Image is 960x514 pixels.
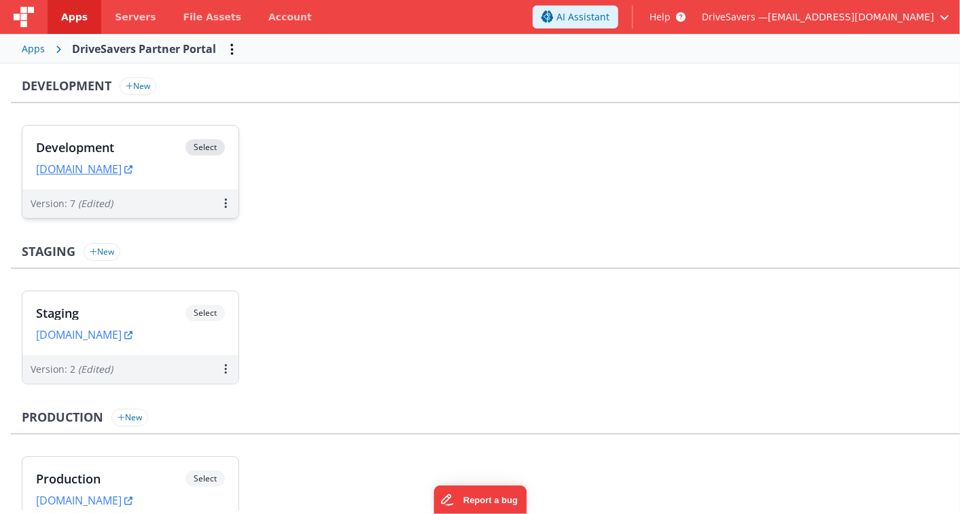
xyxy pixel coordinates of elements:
h3: Staging [22,245,75,259]
div: DriveSavers Partner Portal [72,41,216,57]
button: Options [221,38,243,60]
button: AI Assistant [533,5,618,29]
span: (Edited) [78,197,113,210]
span: DriveSavers — [702,10,768,24]
h3: Staging [36,306,185,320]
h3: Development [22,79,111,93]
span: Apps [61,10,88,24]
div: Apps [22,42,45,56]
a: [DOMAIN_NAME] [36,494,132,507]
a: [DOMAIN_NAME] [36,162,132,176]
span: [EMAIL_ADDRESS][DOMAIN_NAME] [768,10,934,24]
iframe: Marker.io feedback button [433,485,527,514]
h3: Production [36,472,185,485]
span: Help [650,10,671,24]
h3: Production [22,411,103,424]
span: Select [185,471,225,487]
div: Version: 7 [31,197,113,210]
span: Servers [115,10,156,24]
div: Version: 2 [31,363,113,376]
button: New [84,243,120,261]
span: Select [185,305,225,321]
span: AI Assistant [556,10,609,24]
span: File Assets [183,10,242,24]
span: (Edited) [78,363,113,375]
span: Select [185,139,225,155]
button: New [120,77,156,95]
a: [DOMAIN_NAME] [36,328,132,342]
button: DriveSavers — [EMAIL_ADDRESS][DOMAIN_NAME] [702,10,949,24]
button: New [111,409,148,426]
h3: Development [36,141,185,154]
